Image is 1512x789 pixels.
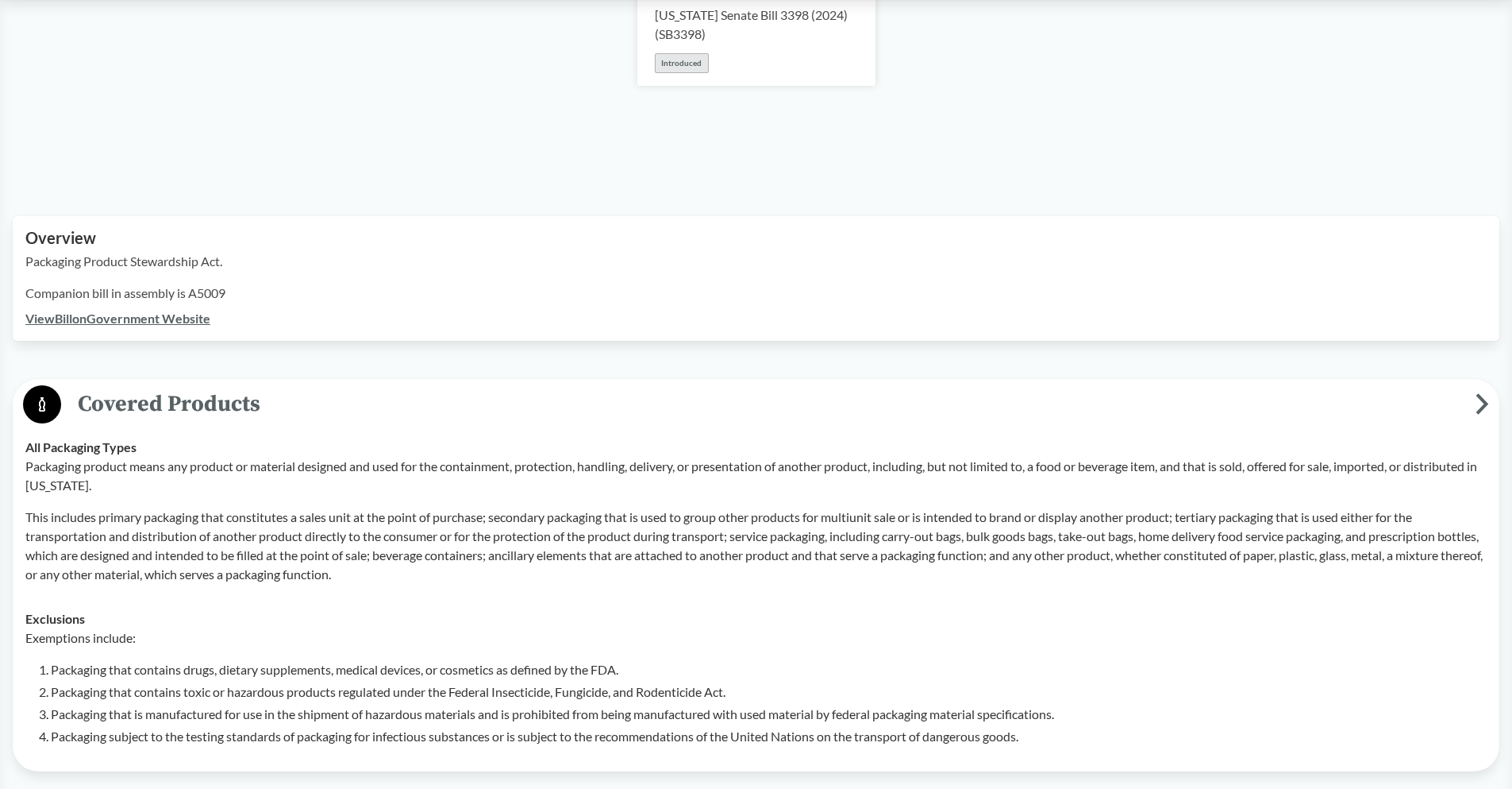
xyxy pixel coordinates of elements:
[51,727,1487,746] li: Packaging subject to the testing standards of packaging for infectious substances or is subject t...
[25,252,1487,271] p: Packaging Product Stewardship Act.
[25,284,1487,303] p: Companion bill in assembly is A5009
[61,386,1475,422] span: Covered Products
[18,385,1494,425] button: Covered Products
[51,705,1487,724] li: Packaging that is manufactured for use in the shipment of hazardous materials and is prohibited f...
[655,53,709,73] div: Introduced
[25,611,85,626] strong: Exclusions
[25,508,1487,584] p: This includes primary packaging that constitutes a sales unit at the point of purchase; secondary...
[25,439,137,454] strong: All Packaging Types
[51,683,1487,702] li: Packaging that contains toxic or hazardous products regulated under the Federal Insecticide, Fung...
[25,229,1487,247] h2: Overview
[25,457,1487,495] p: Packaging product means any product or material designed and used for the containment, protection...
[51,660,1487,679] li: Packaging that contains drugs, dietary supplements, medical devices, or cosmetics as defined by t...
[655,6,858,44] div: [US_STATE] Senate Bill 3398 (2024) ( SB3398 )
[25,311,210,326] a: ViewBillonGovernment Website
[25,628,1487,648] p: Exemptions include:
